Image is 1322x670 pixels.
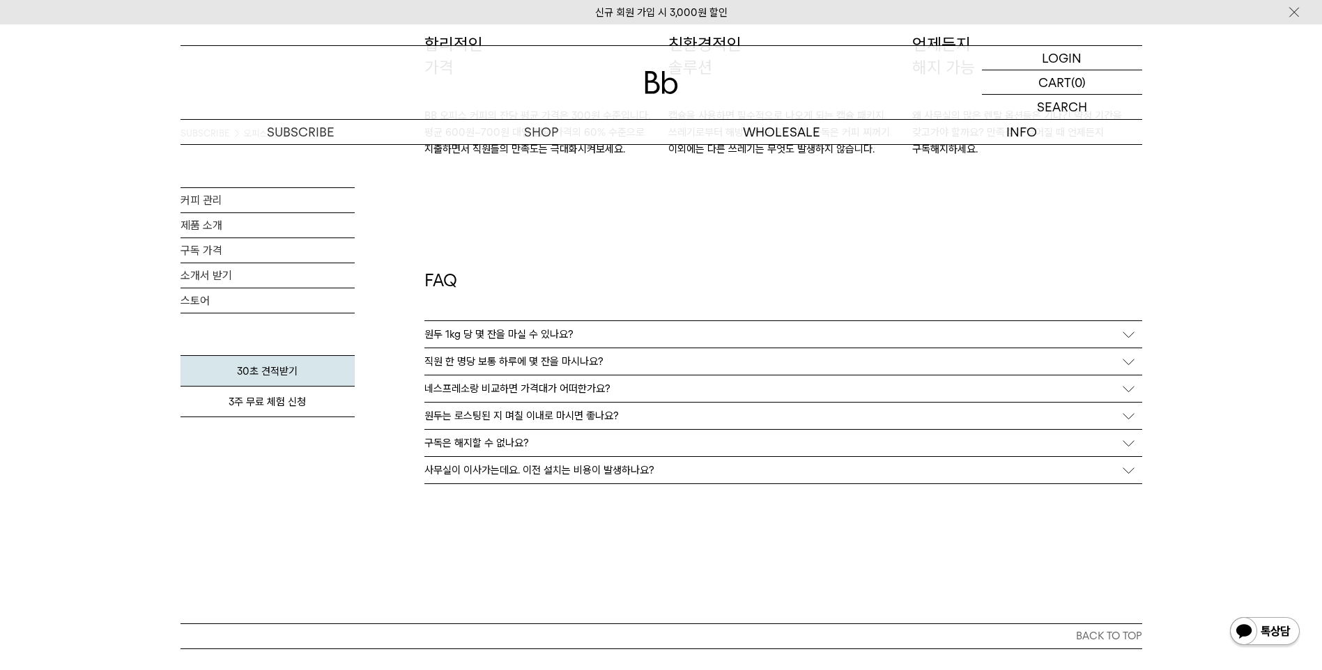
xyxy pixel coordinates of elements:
p: 구독은 해지할 수 없나요? [424,437,529,449]
a: 구독 가격 [180,238,355,263]
a: 스토어 [180,288,355,313]
p: CART [1038,70,1071,94]
p: 직원 한 명당 보통 하루에 몇 잔을 마시나요? [424,355,604,368]
a: LOGIN [982,46,1142,70]
a: 30초 견적받기 [180,355,355,387]
p: (0) [1071,70,1086,94]
p: 사무실이 이사가는데요. 이전 설치는 비용이 발생하나요? [424,464,654,476]
a: 소개서 받기 [180,263,355,288]
p: LOGIN [1042,46,1082,70]
button: BACK TO TOP [180,623,1142,648]
a: SUBSCRIBE [180,120,421,144]
a: 신규 회원 가입 시 3,000원 할인 [595,6,728,19]
img: 로고 [645,71,678,94]
p: WHOLESALE [661,120,902,144]
p: INFO [902,120,1142,144]
a: 3주 무료 체험 신청 [180,387,355,417]
a: 제품 소개 [180,213,355,237]
a: CART (0) [982,70,1142,95]
p: SEARCH [1037,95,1087,119]
p: 원두 1kg 당 몇 잔을 마실 수 있나요? [424,328,574,341]
a: 커피 관리 [180,188,355,212]
a: SHOP [421,120,661,144]
p: 원두는 로스팅된 지 며칠 이내로 마시면 좋나요? [424,410,619,422]
h2: FAQ [424,269,1142,321]
img: 카카오톡 채널 1:1 채팅 버튼 [1229,616,1301,649]
p: 네스프레소랑 비교하면 가격대가 어떠한가요? [424,382,610,395]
